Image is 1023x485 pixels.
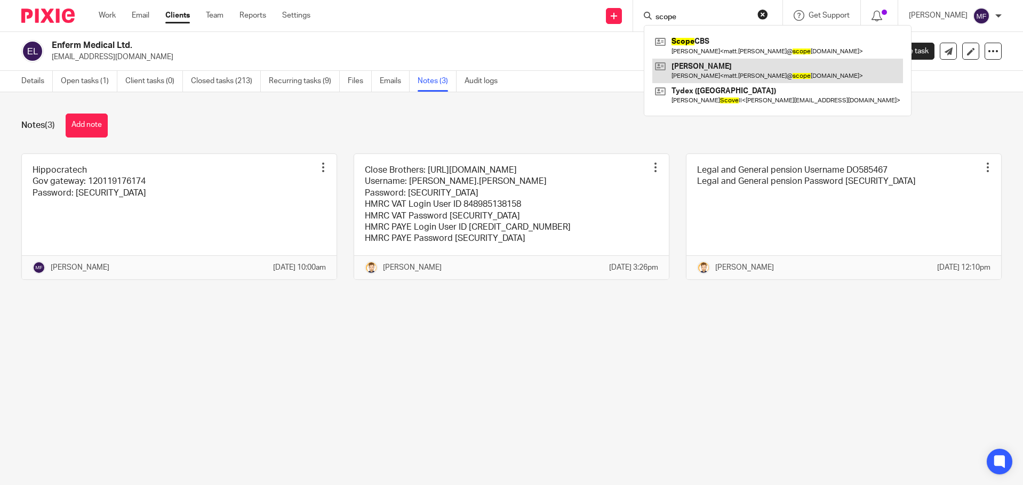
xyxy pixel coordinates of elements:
[66,114,108,138] button: Add note
[52,52,857,62] p: [EMAIL_ADDRESS][DOMAIN_NAME]
[609,262,658,273] p: [DATE] 3:26pm
[937,262,990,273] p: [DATE] 12:10pm
[282,10,310,21] a: Settings
[715,262,774,273] p: [PERSON_NAME]
[21,9,75,23] img: Pixie
[273,262,326,273] p: [DATE] 10:00am
[383,262,442,273] p: [PERSON_NAME]
[757,9,768,20] button: Clear
[348,71,372,92] a: Files
[973,7,990,25] img: svg%3E
[269,71,340,92] a: Recurring tasks (9)
[239,10,266,21] a: Reports
[191,71,261,92] a: Closed tasks (213)
[206,10,223,21] a: Team
[21,40,44,62] img: svg%3E
[165,10,190,21] a: Clients
[809,12,850,19] span: Get Support
[697,261,710,274] img: davida_0100bx.png
[61,71,117,92] a: Open tasks (1)
[654,13,750,22] input: Search
[51,262,109,273] p: [PERSON_NAME]
[21,120,55,131] h1: Notes
[909,10,968,21] p: [PERSON_NAME]
[99,10,116,21] a: Work
[33,261,45,274] img: svg%3E
[45,121,55,130] span: (3)
[465,71,506,92] a: Audit logs
[418,71,457,92] a: Notes (3)
[132,10,149,21] a: Email
[125,71,183,92] a: Client tasks (0)
[21,71,53,92] a: Details
[380,71,410,92] a: Emails
[365,261,378,274] img: davida_0100bx.png
[52,40,696,51] h2: Enferm Medical Ltd.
